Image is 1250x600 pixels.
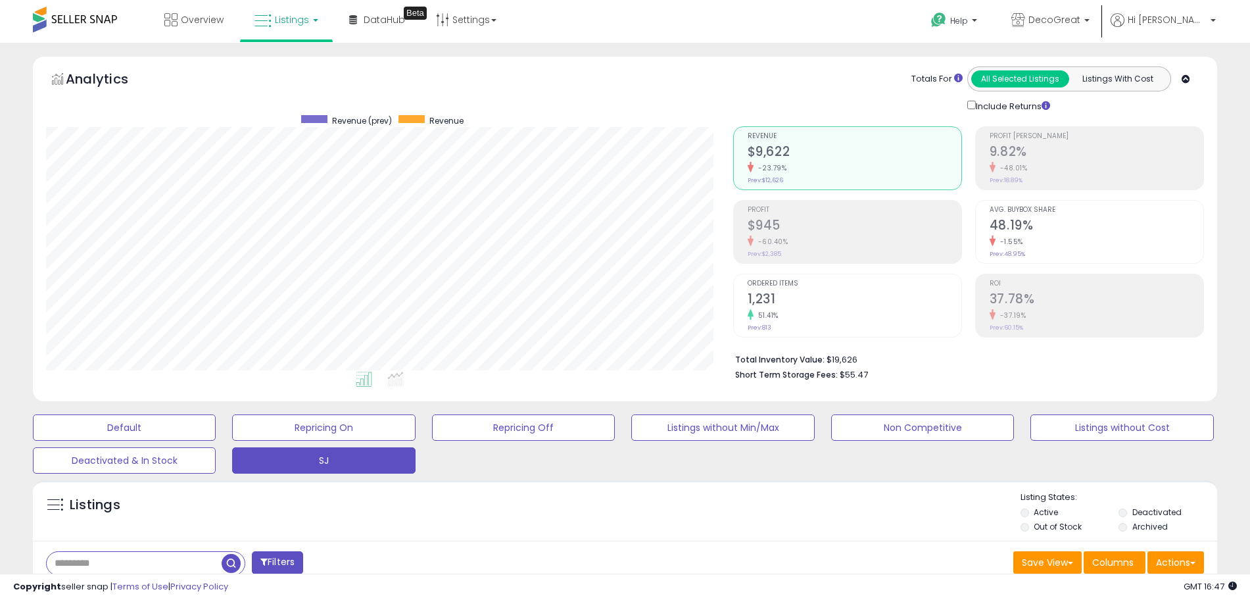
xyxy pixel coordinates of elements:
span: Hi [PERSON_NAME] [1128,13,1207,26]
i: Get Help [930,12,947,28]
button: Actions [1147,551,1204,574]
h2: $945 [748,218,961,236]
span: Listings [275,13,309,26]
small: -1.55% [996,237,1023,247]
h2: 37.78% [990,291,1203,309]
span: $55.47 [840,368,868,381]
span: Help [950,15,968,26]
span: Revenue [748,133,961,140]
small: Prev: 18.89% [990,176,1022,184]
span: Avg. Buybox Share [990,207,1203,214]
span: Revenue (prev) [332,115,392,126]
button: Deactivated & In Stock [33,447,216,474]
small: Prev: $12,626 [748,176,783,184]
a: Privacy Policy [170,580,228,593]
button: All Selected Listings [971,70,1069,87]
small: Prev: 48.95% [990,250,1025,258]
small: -60.40% [754,237,788,247]
div: seller snap | | [13,581,228,593]
li: $19,626 [735,351,1194,366]
b: Short Term Storage Fees: [735,369,838,380]
span: Profit [748,207,961,214]
h2: 9.82% [990,144,1203,162]
button: SJ [232,447,415,474]
b: Total Inventory Value: [735,354,825,365]
small: 51.41% [754,311,779,320]
small: Prev: $2,385 [748,250,781,258]
h2: 48.19% [990,218,1203,236]
div: Totals For [911,73,963,86]
span: Overview [181,13,224,26]
span: Columns [1092,556,1134,569]
label: Deactivated [1132,507,1182,518]
small: -48.01% [996,163,1028,173]
small: Prev: 60.15% [990,324,1023,332]
button: Default [33,414,216,441]
button: Listings With Cost [1069,70,1166,87]
small: Prev: 813 [748,324,771,332]
strong: Copyright [13,580,61,593]
button: Non Competitive [831,414,1014,441]
h2: $9,622 [748,144,961,162]
button: Repricing On [232,414,415,441]
label: Active [1034,507,1058,518]
span: DecoGreat [1028,13,1080,26]
small: -23.79% [754,163,787,173]
button: Listings without Min/Max [631,414,814,441]
button: Listings without Cost [1030,414,1213,441]
span: Revenue [429,115,464,126]
span: ROI [990,280,1203,287]
h5: Analytics [66,70,154,91]
div: Include Returns [957,98,1066,113]
p: Listing States: [1021,491,1217,504]
span: 2025-08-13 16:47 GMT [1184,580,1237,593]
label: Archived [1132,521,1168,532]
span: Profit [PERSON_NAME] [990,133,1203,140]
button: Filters [252,551,303,574]
h5: Listings [70,496,120,514]
a: Hi [PERSON_NAME] [1111,13,1216,43]
label: Out of Stock [1034,521,1082,532]
h2: 1,231 [748,291,961,309]
div: Tooltip anchor [404,7,427,20]
small: -37.19% [996,311,1026,320]
button: Save View [1013,551,1082,574]
button: Repricing Off [432,414,615,441]
a: Help [921,2,990,43]
span: Ordered Items [748,280,961,287]
span: DataHub [364,13,405,26]
button: Columns [1084,551,1145,574]
a: Terms of Use [112,580,168,593]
